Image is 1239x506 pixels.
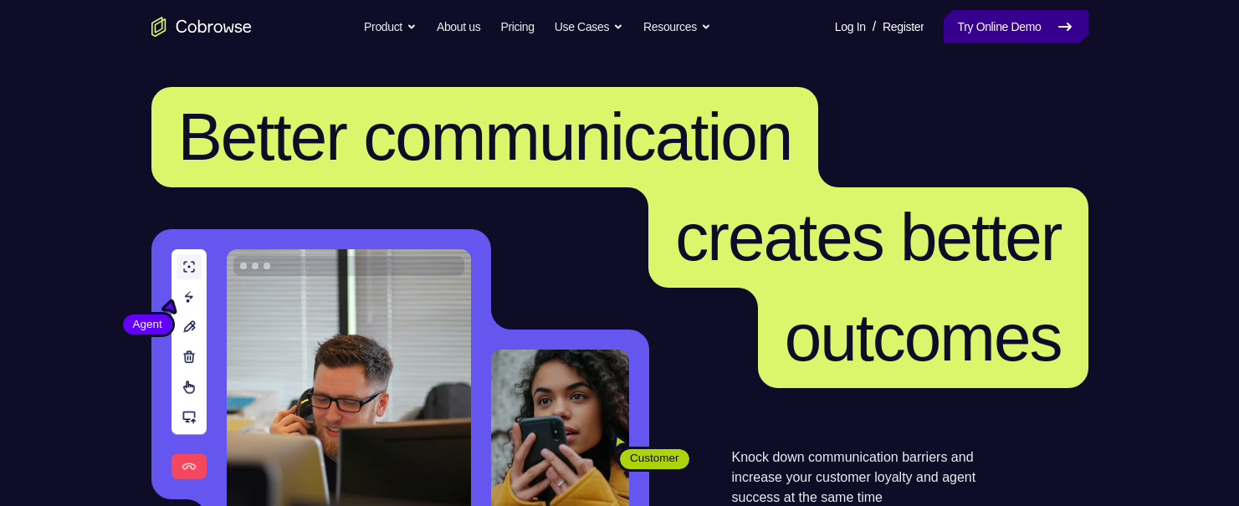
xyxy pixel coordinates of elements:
[151,17,252,37] a: Go to the home page
[178,100,792,174] span: Better communication
[785,300,1062,375] span: outcomes
[675,200,1061,274] span: creates better
[883,10,924,43] a: Register
[944,10,1088,43] a: Try Online Demo
[873,17,876,37] span: /
[437,10,480,43] a: About us
[500,10,534,43] a: Pricing
[364,10,417,43] button: Product
[835,10,866,43] a: Log In
[555,10,623,43] button: Use Cases
[643,10,711,43] button: Resources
